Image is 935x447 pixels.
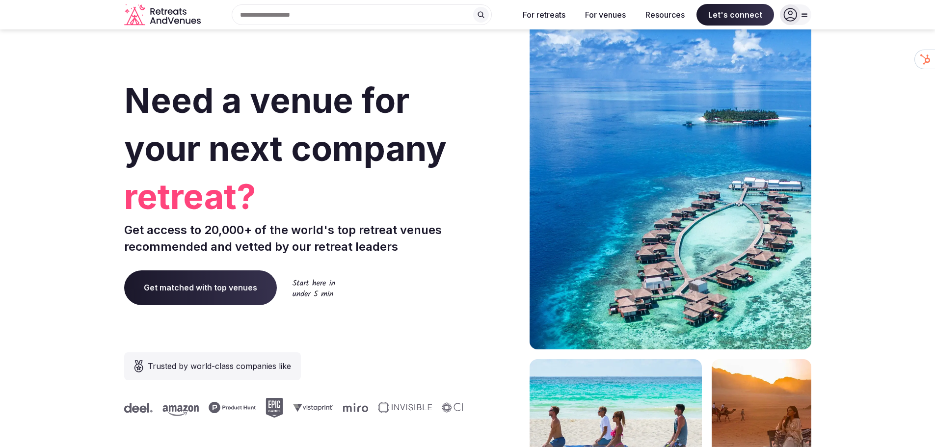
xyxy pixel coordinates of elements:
[696,4,774,26] span: Let's connect
[124,173,464,221] span: retreat?
[265,398,283,418] svg: Epic Games company logo
[377,402,431,414] svg: Invisible company logo
[638,4,693,26] button: Resources
[148,360,291,372] span: Trusted by world-class companies like
[124,4,203,26] a: Visit the homepage
[577,4,634,26] button: For venues
[124,4,203,26] svg: Retreats and Venues company logo
[293,403,333,412] svg: Vistaprint company logo
[124,403,152,413] svg: Deel company logo
[293,279,335,296] img: Start here in under 5 min
[124,79,447,169] span: Need a venue for your next company
[343,403,368,412] svg: Miro company logo
[124,222,464,255] p: Get access to 20,000+ of the world's top retreat venues recommended and vetted by our retreat lea...
[515,4,573,26] button: For retreats
[124,270,277,305] a: Get matched with top venues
